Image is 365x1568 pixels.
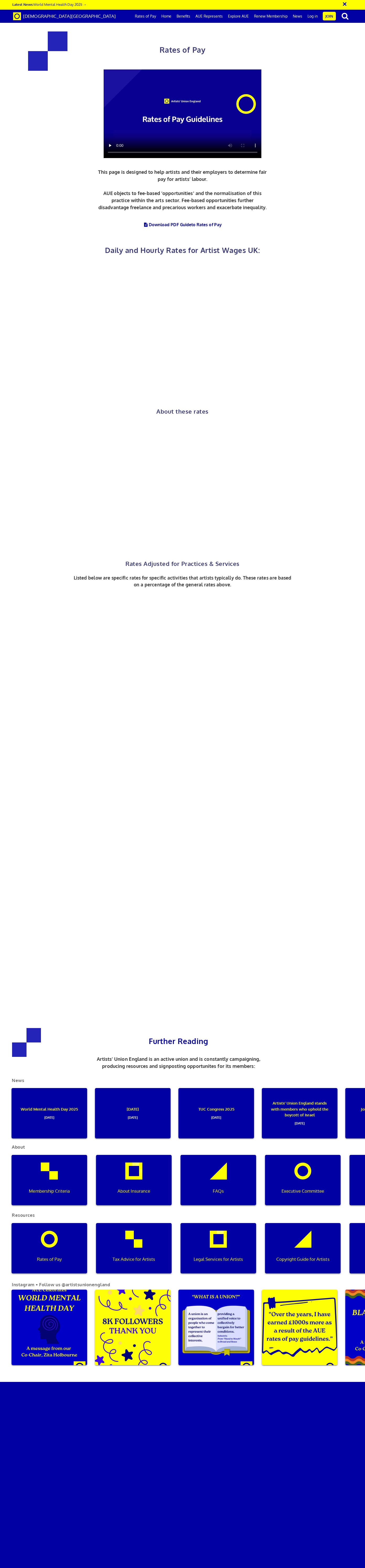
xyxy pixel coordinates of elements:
[103,1112,163,1120] span: [DATE]
[290,10,305,23] a: News
[92,1155,176,1205] a: About Insurance
[19,1106,80,1120] p: World Mental Health Day 2025
[91,1088,174,1138] a: [DATE][DATE]
[159,10,174,23] a: Home
[261,1223,345,1273] a: Copyright Guide for Artists
[12,2,33,7] strong: Latest News:
[92,1223,176,1273] a: Tax Advice for Artists
[93,1056,264,1070] p: Artists’ Union England is an active union and is constantly campaigning, producing resources and ...
[19,1112,80,1120] span: [DATE]
[160,45,205,55] span: Rates of Pay
[174,1088,258,1138] a: TUC Congress 2025[DATE]
[225,10,251,23] a: Explore AUE
[177,1223,260,1273] a: Legal Services for Artists
[9,560,356,567] h2: Rates Adjusted for Practices & Services
[12,2,87,7] a: Latest News:World Mental Health Day 2025 →
[269,1256,337,1263] p: Copyright Guide for Artists
[269,1100,330,1126] p: Artists’ Union England stands with members who uphold the boycott of Israel
[261,1155,345,1205] a: Executive Committee
[186,1112,246,1120] span: [DATE]
[105,246,260,255] span: Daily and Hourly Rates for Artist Wages UK:
[269,1118,330,1126] span: [DATE]
[184,1256,252,1263] p: Legal Services for Artists
[184,1188,252,1194] p: FAQs
[269,1188,337,1194] p: Executive Committee
[42,408,323,415] h2: About these rates
[23,13,116,19] span: [DEMOGRAPHIC_DATA][GEOGRAPHIC_DATA]
[258,1088,341,1138] a: Artists’ Union England stands with members who uphold the boycott of Israel[DATE]
[177,1155,260,1205] a: FAQs
[305,10,320,23] a: Log in
[97,169,268,211] p: This page is designed to help artists and their employers to determine fair pay for artists’ labo...
[15,1188,83,1194] p: Membership Criteria
[337,10,353,21] button: search
[8,1088,91,1138] a: World Mental Health Day 2025[DATE]
[251,10,290,23] a: Renew Membership
[193,10,225,23] a: AUE Represents
[15,1256,83,1263] p: Rates of Pay
[149,1036,208,1046] span: Further Reading
[100,1188,168,1194] p: About Insurance
[143,222,222,227] a: Download PDF Guideto Rates of Pay
[8,1223,91,1273] a: Rates of Pay
[174,10,193,23] a: Benefits
[191,222,222,227] span: to Rates of Pay
[8,1155,91,1205] a: Membership Criteria
[67,575,298,588] p: Listed below are specific rates for specific activities that artists typically do. These rates ar...
[9,10,120,23] a: Brand [DEMOGRAPHIC_DATA][GEOGRAPHIC_DATA]
[100,1256,168,1263] p: Tax Advice for Artists
[103,1106,163,1120] p: [DATE]
[323,12,336,20] a: Join
[186,1106,246,1120] p: TUC Congress 2025
[132,10,159,23] a: Rates of Pay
